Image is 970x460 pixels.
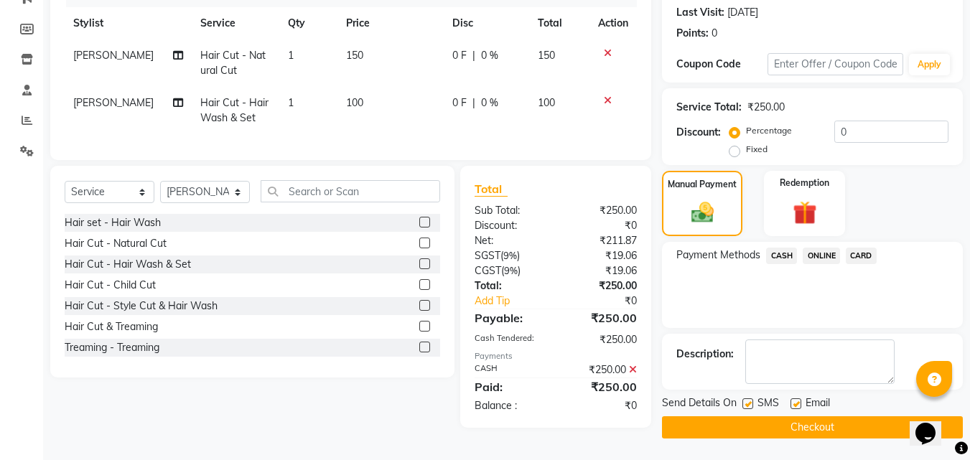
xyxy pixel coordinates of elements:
[346,49,363,62] span: 150
[464,332,556,347] div: Cash Tendered:
[73,49,154,62] span: [PERSON_NAME]
[712,26,717,41] div: 0
[556,378,648,395] div: ₹250.00
[288,96,294,109] span: 1
[464,309,556,327] div: Payable:
[261,180,440,202] input: Search or Scan
[503,250,517,261] span: 9%
[589,7,637,39] th: Action
[676,57,767,72] div: Coupon Code
[676,248,760,263] span: Payment Methods
[65,299,218,314] div: Hair Cut - Style Cut & Hair Wash
[529,7,590,39] th: Total
[475,264,501,277] span: CGST
[65,215,161,230] div: Hair set - Hair Wash
[556,278,648,294] div: ₹250.00
[452,48,467,63] span: 0 F
[746,143,768,156] label: Fixed
[192,7,279,39] th: Service
[200,96,269,124] span: Hair Cut - Hair Wash & Set
[475,182,508,197] span: Total
[662,416,963,438] button: Checkout
[464,218,556,233] div: Discount:
[668,178,737,191] label: Manual Payment
[464,263,556,278] div: ( )
[475,249,500,262] span: SGST
[452,95,467,111] span: 0 F
[288,49,294,62] span: 1
[337,7,444,39] th: Price
[464,362,556,377] div: CASH
[747,100,785,115] div: ₹250.00
[472,95,475,111] span: |
[676,5,724,20] div: Last Visit:
[464,233,556,248] div: Net:
[504,265,518,276] span: 9%
[684,200,721,225] img: _cash.svg
[556,218,648,233] div: ₹0
[200,49,266,77] span: Hair Cut - Natural Cut
[346,96,363,109] span: 100
[556,263,648,278] div: ₹19.06
[676,26,709,41] div: Points:
[481,95,498,111] span: 0 %
[662,395,737,413] span: Send Details On
[768,53,903,75] input: Enter Offer / Coupon Code
[910,403,956,446] iframe: chat widget
[65,340,159,355] div: Treaming - Treaming
[556,362,648,377] div: ₹250.00
[556,309,648,327] div: ₹250.00
[464,278,556,294] div: Total:
[803,248,840,264] span: ONLINE
[676,100,742,115] div: Service Total:
[538,96,555,109] span: 100
[464,378,556,395] div: Paid:
[65,236,167,251] div: Hair Cut - Natural Cut
[572,294,648,309] div: ₹0
[556,248,648,263] div: ₹19.06
[65,257,191,272] div: Hair Cut - Hair Wash & Set
[65,319,158,334] div: Hair Cut & Treaming
[73,96,154,109] span: [PERSON_NAME]
[475,350,637,362] div: Payments
[909,54,950,75] button: Apply
[785,198,824,227] img: _gift.svg
[780,177,829,189] label: Redemption
[464,203,556,218] div: Sub Total:
[556,233,648,248] div: ₹211.87
[727,5,758,20] div: [DATE]
[464,294,571,309] a: Add Tip
[806,395,830,413] span: Email
[676,347,734,362] div: Description:
[746,124,792,137] label: Percentage
[464,248,556,263] div: ( )
[65,278,156,293] div: Hair Cut - Child Cut
[846,248,877,264] span: CARD
[556,203,648,218] div: ₹250.00
[556,398,648,413] div: ₹0
[444,7,529,39] th: Disc
[472,48,475,63] span: |
[676,125,721,140] div: Discount:
[556,332,648,347] div: ₹250.00
[757,395,779,413] span: SMS
[65,7,192,39] th: Stylist
[279,7,337,39] th: Qty
[464,398,556,413] div: Balance :
[538,49,555,62] span: 150
[481,48,498,63] span: 0 %
[766,248,797,264] span: CASH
